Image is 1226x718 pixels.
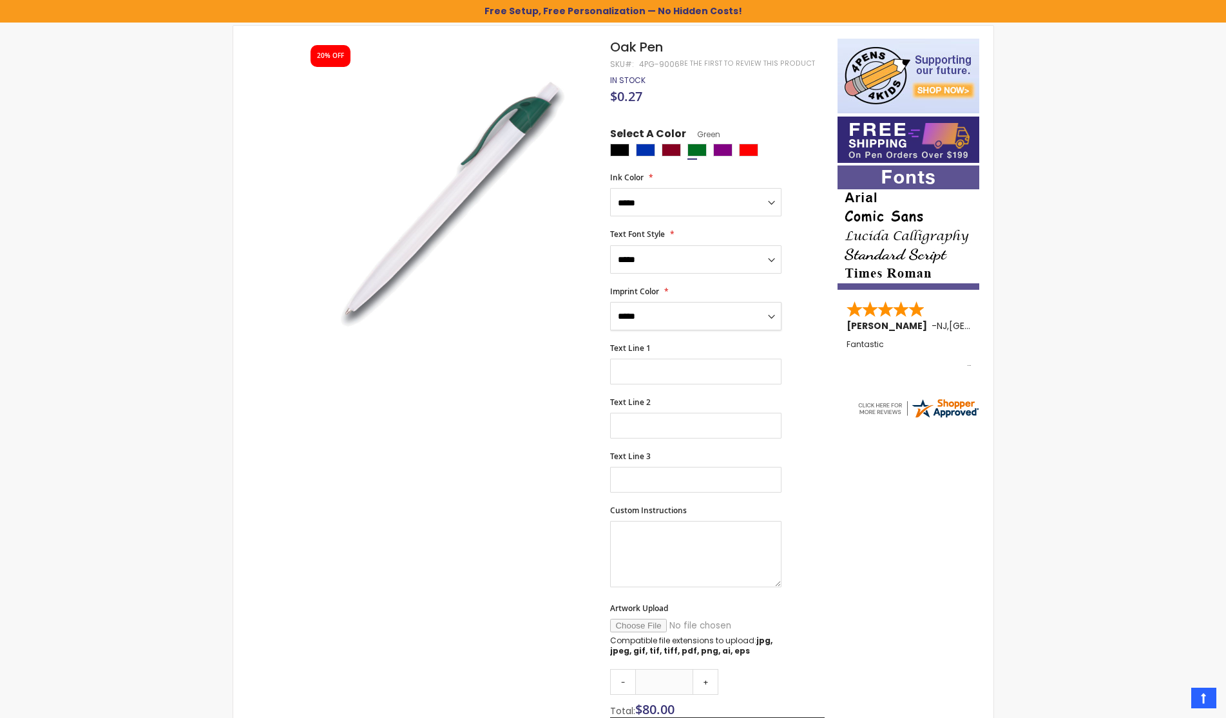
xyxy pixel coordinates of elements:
a: Top [1191,688,1216,708]
div: Red [739,144,758,156]
span: $0.27 [610,88,642,105]
span: - , [932,319,1044,332]
span: $ [635,701,675,718]
span: Text Line 2 [610,397,651,408]
span: Imprint Color [610,286,659,297]
span: Text Font Style [610,229,665,240]
img: 4pens.com widget logo [856,397,980,420]
div: Purple [713,144,733,156]
a: - [610,669,636,695]
span: [GEOGRAPHIC_DATA] [949,319,1044,332]
span: Total: [610,704,635,717]
a: 4pens.com certificate URL [856,411,980,422]
span: Green [686,129,720,140]
span: Artwork Upload [610,603,668,614]
img: font-personalization-examples [838,165,979,290]
span: Text Line 3 [610,451,651,462]
div: 20% OFF [317,52,344,61]
div: Burgundy [662,144,681,156]
span: [PERSON_NAME] [847,319,932,332]
div: 4PG-9006 [639,59,680,70]
img: oak_side_green_1_1.jpg [299,57,593,352]
span: Oak Pen [610,38,663,56]
a: Be the first to review this product [680,59,815,68]
span: NJ [937,319,947,332]
img: 4pens 4 kids [838,39,979,113]
span: Custom Instructions [610,505,687,516]
div: Fantastic [847,340,972,368]
span: Ink Color [610,172,644,183]
a: + [693,669,718,695]
div: Availability [610,75,646,86]
img: Free shipping on orders over $199 [838,117,979,163]
strong: jpg, jpeg, gif, tif, tiff, pdf, png, ai, eps [610,635,772,656]
span: Text Line 1 [610,343,651,354]
div: Blue [636,144,655,156]
div: Green [687,144,707,156]
div: Black [610,144,629,156]
span: In stock [610,75,646,86]
strong: SKU [610,59,634,70]
span: Select A Color [610,127,686,144]
p: Compatible file extensions to upload: [610,636,781,656]
span: 80.00 [642,701,675,718]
